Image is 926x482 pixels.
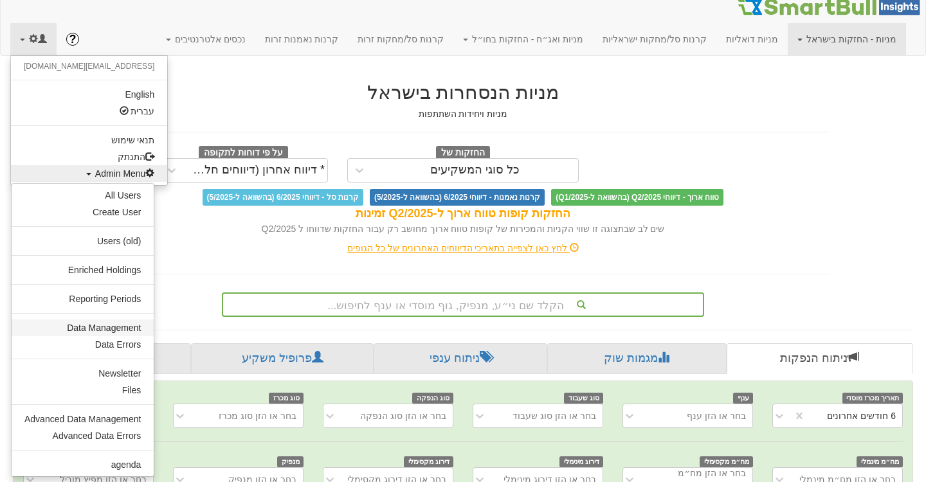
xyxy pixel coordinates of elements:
a: agenda [12,456,154,473]
span: קרנות נאמנות - דיווחי 6/2025 (בהשוואה ל-5/2025) [370,189,545,206]
span: ? [69,33,76,46]
div: בחר או הזן סוג הנפקה [360,409,446,422]
a: תנאי שימוש [11,132,167,148]
a: All Users [12,187,154,204]
span: דירוג מקסימלי [404,456,453,467]
span: קרנות סל - דיווחי 6/2025 (בהשוואה ל-5/2025) [203,189,363,206]
a: עברית [11,103,167,120]
span: מנפיק [277,456,304,467]
a: Admin Menu [11,165,167,182]
a: Advanced Data Management [12,411,154,427]
h5: מניות ויחידות השתתפות [96,109,830,119]
a: מניות דואליות [716,23,788,55]
span: טווח ארוך - דיווחי Q2/2025 (בהשוואה ל-Q1/2025) [551,189,723,206]
a: Create User [12,204,154,220]
div: הקלד שם ני״ע, מנפיק, גוף מוסדי או ענף לחיפוש... [223,294,703,316]
a: ? [57,23,89,55]
span: החזקות של [436,146,490,160]
a: English [11,86,167,103]
div: 6 חודשים אחרונים [827,409,896,422]
div: לחץ כאן לצפייה בתאריכי הדיווחים האחרונים של כל הגופים [87,242,839,254]
span: ענף [733,393,753,404]
span: סוג מכרז [269,393,304,404]
span: תאריך מכרז מוסדי [842,393,903,404]
a: Enriched Holdings [12,262,154,278]
a: Reporting Periods [12,290,154,307]
a: קרנות נאמנות זרות [255,23,349,55]
div: * דיווח אחרון (דיווחים חלקיים) [186,164,325,177]
h2: מניות הנסחרות בישראל [96,82,830,103]
a: Data Errors [12,336,154,353]
div: בחר או הזן ענף [687,409,746,422]
a: Users (old) [12,233,154,249]
div: שים לב שבתצוגה זו שווי הקניות והמכירות של קופות טווח ארוך מחושב רק עבור החזקות שדווחו ל Q2/2025 [96,222,830,235]
span: מח״מ מקסימלי [700,456,753,467]
a: ניתוח ענפי [374,343,547,374]
span: מח״מ מינמלי [857,456,903,467]
span: דירוג מינימלי [559,456,603,467]
span: סוג הנפקה [412,393,453,404]
a: Advanced Data Errors [12,427,154,444]
div: בחר או הזן סוג שעבוד [513,409,596,422]
a: מגמות שוק [547,343,726,374]
a: ניתוח הנפקות [727,343,913,374]
span: על פי דוחות לתקופה [199,146,288,160]
a: התנתק [11,148,167,165]
div: בחר או הזן סוג מכרז [219,409,296,422]
span: סוג שעבוד [564,393,603,404]
a: Files [12,382,154,398]
ul: Admin Menu [11,183,154,477]
a: מניות - החזקות בישראל [788,23,906,55]
li: [EMAIL_ADDRESS][DOMAIN_NAME] [11,59,167,74]
div: כל סוגי המשקיעים [430,164,520,177]
a: קרנות סל/מחקות זרות [348,23,453,55]
a: מניות ואג״ח - החזקות בחו״ל [453,23,593,55]
a: נכסים אלטרנטיבים [156,23,255,55]
a: Newsletter [12,365,154,382]
a: Data Management [12,319,154,336]
a: קרנות סל/מחקות ישראליות [593,23,716,55]
a: פרופיל משקיע [191,343,373,374]
span: Admin Menu [95,168,155,179]
div: החזקות קופות טווח ארוך ל-Q2/2025 זמינות [96,206,830,222]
